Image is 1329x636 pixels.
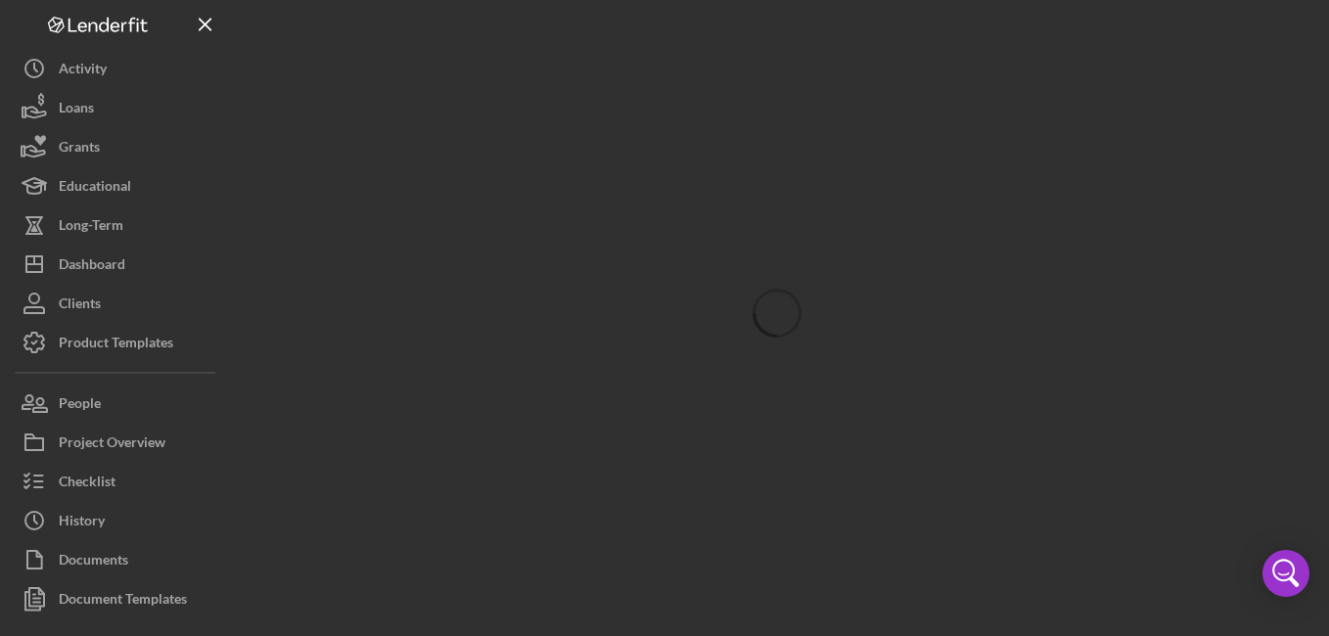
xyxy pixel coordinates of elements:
[59,166,131,210] div: Educational
[1262,550,1309,597] div: Open Intercom Messenger
[59,88,94,132] div: Loans
[59,501,105,545] div: History
[10,323,225,362] button: Product Templates
[10,127,225,166] button: Grants
[10,205,225,245] button: Long-Term
[59,384,101,428] div: People
[10,540,225,579] button: Documents
[59,323,173,367] div: Product Templates
[10,462,225,501] button: Checklist
[59,49,107,93] div: Activity
[59,205,123,250] div: Long-Term
[59,284,101,328] div: Clients
[59,423,165,467] div: Project Overview
[10,166,225,205] button: Educational
[10,501,225,540] button: History
[10,579,225,618] button: Document Templates
[10,423,225,462] button: Project Overview
[59,462,115,506] div: Checklist
[10,384,225,423] button: People
[59,540,128,584] div: Documents
[10,49,225,88] button: Activity
[59,127,100,171] div: Grants
[59,579,187,623] div: Document Templates
[10,245,225,284] button: Dashboard
[10,284,225,323] button: Clients
[10,88,225,127] button: Loans
[59,245,125,289] div: Dashboard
